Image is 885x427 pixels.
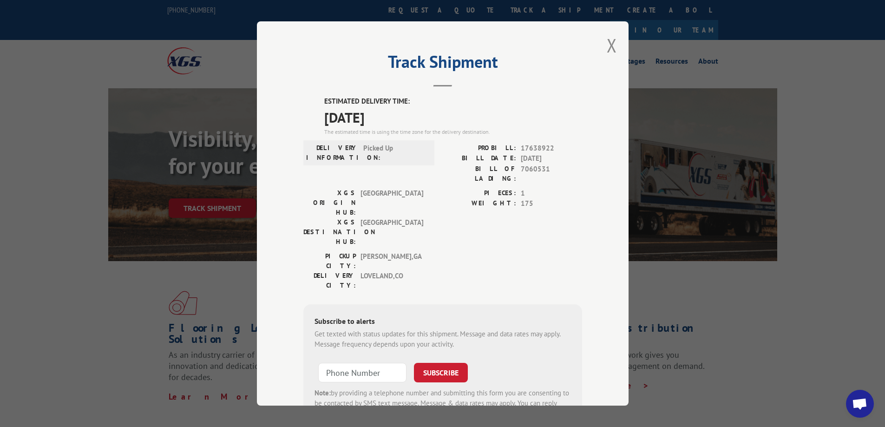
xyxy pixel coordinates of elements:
strong: Note: [315,388,331,397]
input: Phone Number [318,363,406,382]
label: DELIVERY INFORMATION: [306,143,359,163]
span: [GEOGRAPHIC_DATA] [361,217,423,247]
div: The estimated time is using the time zone for the delivery destination. [324,128,582,136]
label: PROBILL: [443,143,516,154]
div: Open chat [846,390,874,418]
label: DELIVERY CITY: [303,271,356,290]
span: LOVELAND , CO [361,271,423,290]
div: Subscribe to alerts [315,315,571,329]
label: XGS ORIGIN HUB: [303,188,356,217]
button: Close modal [607,33,617,58]
span: Picked Up [363,143,426,163]
span: 175 [521,198,582,209]
label: XGS DESTINATION HUB: [303,217,356,247]
div: by providing a telephone number and submitting this form you are consenting to be contacted by SM... [315,388,571,420]
label: PIECES: [443,188,516,199]
label: ESTIMATED DELIVERY TIME: [324,96,582,107]
div: Get texted with status updates for this shipment. Message and data rates may apply. Message frequ... [315,329,571,350]
span: [DATE] [324,107,582,128]
h2: Track Shipment [303,55,582,73]
span: 7060531 [521,164,582,184]
span: 17638922 [521,143,582,154]
button: SUBSCRIBE [414,363,468,382]
span: [PERSON_NAME] , GA [361,251,423,271]
label: BILL OF LADING: [443,164,516,184]
span: 1 [521,188,582,199]
label: PICKUP CITY: [303,251,356,271]
label: BILL DATE: [443,153,516,164]
span: [DATE] [521,153,582,164]
span: [GEOGRAPHIC_DATA] [361,188,423,217]
label: WEIGHT: [443,198,516,209]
